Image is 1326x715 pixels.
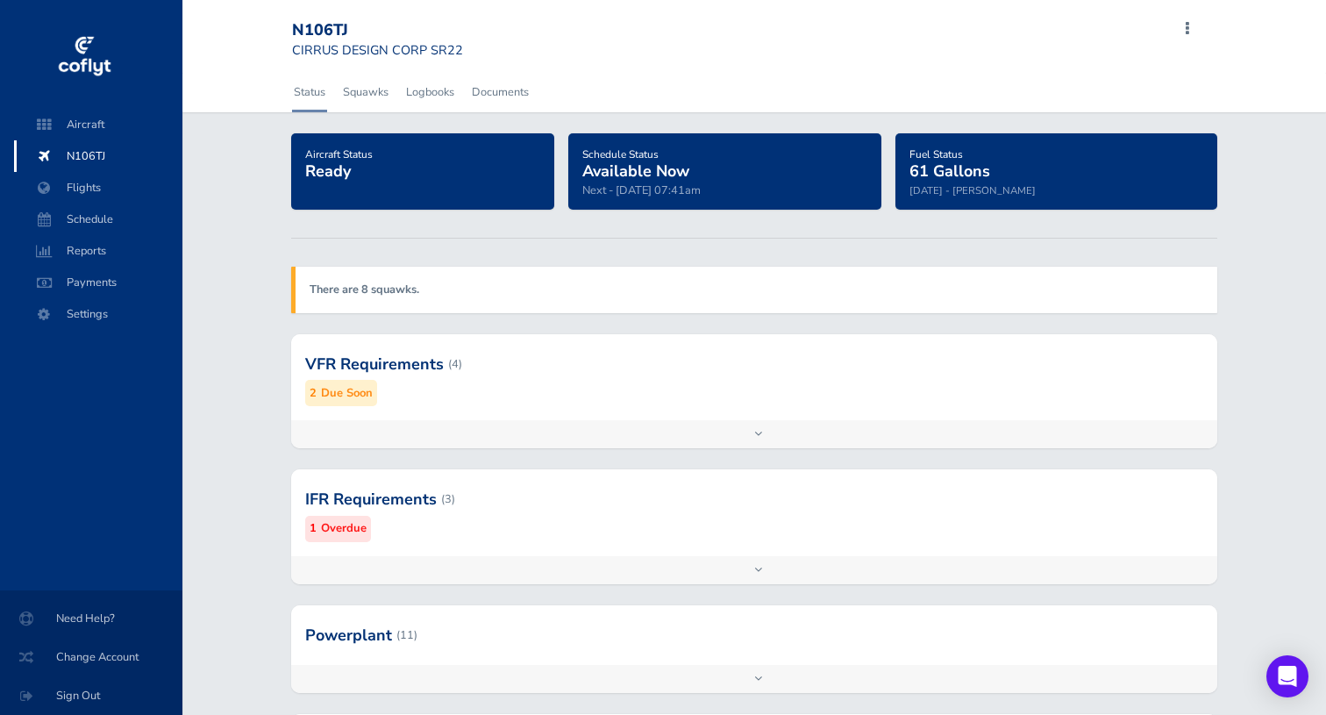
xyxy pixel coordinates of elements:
span: Ready [305,161,351,182]
span: Flights [32,172,165,204]
span: Available Now [582,161,689,182]
a: Schedule StatusAvailable Now [582,142,689,182]
span: 61 Gallons [909,161,990,182]
div: N106TJ [292,21,463,40]
span: Aircraft Status [305,147,373,161]
small: Overdue [321,519,367,538]
span: Sign Out [21,680,161,711]
span: Fuel Status [909,147,963,161]
span: Need Help? [21,603,161,634]
small: [DATE] - [PERSON_NAME] [909,183,1036,197]
span: Settings [32,298,165,330]
a: Status [292,73,327,111]
a: Squawks [341,73,390,111]
span: Change Account [21,641,161,673]
div: Open Intercom Messenger [1266,655,1308,697]
span: Next - [DATE] 07:41am [582,182,701,198]
small: CIRRUS DESIGN CORP SR22 [292,41,463,59]
a: There are 8 squawks. [310,282,419,297]
a: Documents [470,73,531,111]
span: N106TJ [32,140,165,172]
span: Reports [32,235,165,267]
span: Schedule Status [582,147,659,161]
span: Schedule [32,204,165,235]
small: Due Soon [321,384,373,403]
img: coflyt logo [55,31,113,83]
span: Payments [32,267,165,298]
span: Aircraft [32,109,165,140]
a: Logbooks [404,73,456,111]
